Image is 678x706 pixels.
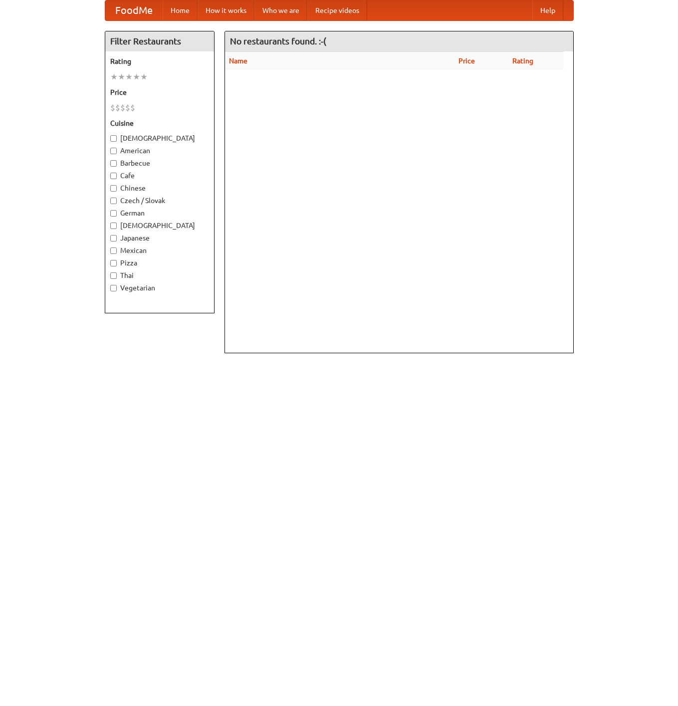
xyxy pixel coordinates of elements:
[110,285,117,291] input: Vegetarian
[110,71,118,82] li: ★
[532,0,563,20] a: Help
[110,146,209,156] label: American
[229,57,247,65] a: Name
[110,245,209,255] label: Mexican
[110,158,209,168] label: Barbecue
[458,57,475,65] a: Price
[140,71,148,82] li: ★
[110,173,117,179] input: Cafe
[110,221,209,231] label: [DEMOGRAPHIC_DATA]
[110,171,209,181] label: Cafe
[512,57,533,65] a: Rating
[110,133,209,143] label: [DEMOGRAPHIC_DATA]
[110,210,117,217] input: German
[115,102,120,113] li: $
[110,196,209,206] label: Czech / Slovak
[110,270,209,280] label: Thai
[198,0,254,20] a: How it works
[120,102,125,113] li: $
[105,0,163,20] a: FoodMe
[133,71,140,82] li: ★
[110,247,117,254] input: Mexican
[110,233,209,243] label: Japanese
[110,185,117,192] input: Chinese
[110,258,209,268] label: Pizza
[110,135,117,142] input: [DEMOGRAPHIC_DATA]
[118,71,125,82] li: ★
[130,102,135,113] li: $
[110,235,117,241] input: Japanese
[254,0,307,20] a: Who we are
[110,87,209,97] h5: Price
[110,283,209,293] label: Vegetarian
[110,183,209,193] label: Chinese
[110,118,209,128] h5: Cuisine
[110,148,117,154] input: American
[163,0,198,20] a: Home
[110,102,115,113] li: $
[110,260,117,266] input: Pizza
[110,208,209,218] label: German
[230,36,326,46] ng-pluralize: No restaurants found. :-(
[110,56,209,66] h5: Rating
[307,0,367,20] a: Recipe videos
[105,31,214,51] h4: Filter Restaurants
[110,223,117,229] input: [DEMOGRAPHIC_DATA]
[110,272,117,279] input: Thai
[110,160,117,167] input: Barbecue
[125,71,133,82] li: ★
[125,102,130,113] li: $
[110,198,117,204] input: Czech / Slovak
